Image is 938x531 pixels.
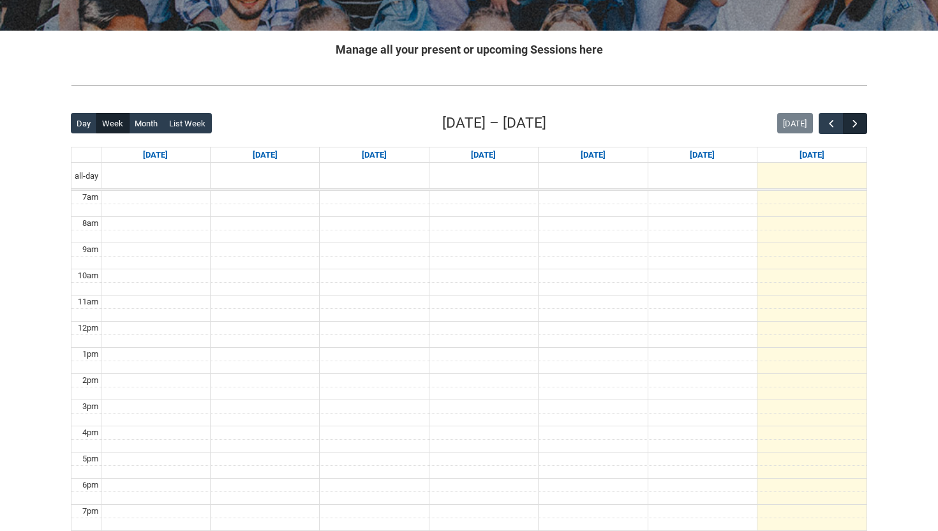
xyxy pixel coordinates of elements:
[80,191,101,204] div: 7am
[468,147,498,163] a: Go to September 3, 2025
[71,79,867,92] img: REDU_GREY_LINE
[75,295,101,308] div: 11am
[777,113,813,133] button: [DATE]
[250,147,280,163] a: Go to September 1, 2025
[71,113,97,133] button: Day
[687,147,717,163] a: Go to September 5, 2025
[80,452,101,465] div: 5pm
[80,505,101,518] div: 7pm
[80,426,101,439] div: 4pm
[80,348,101,361] div: 1pm
[80,243,101,256] div: 9am
[359,147,389,163] a: Go to September 2, 2025
[72,170,101,183] span: all-day
[163,113,212,133] button: List Week
[578,147,608,163] a: Go to September 4, 2025
[797,147,827,163] a: Go to September 6, 2025
[843,113,867,134] button: Next Week
[80,374,101,387] div: 2pm
[140,147,170,163] a: Go to August 31, 2025
[96,113,130,133] button: Week
[819,113,843,134] button: Previous Week
[75,322,101,334] div: 12pm
[442,112,546,134] h2: [DATE] – [DATE]
[129,113,164,133] button: Month
[75,269,101,282] div: 10am
[80,217,101,230] div: 8am
[80,479,101,491] div: 6pm
[71,41,867,58] h2: Manage all your present or upcoming Sessions here
[80,400,101,413] div: 3pm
